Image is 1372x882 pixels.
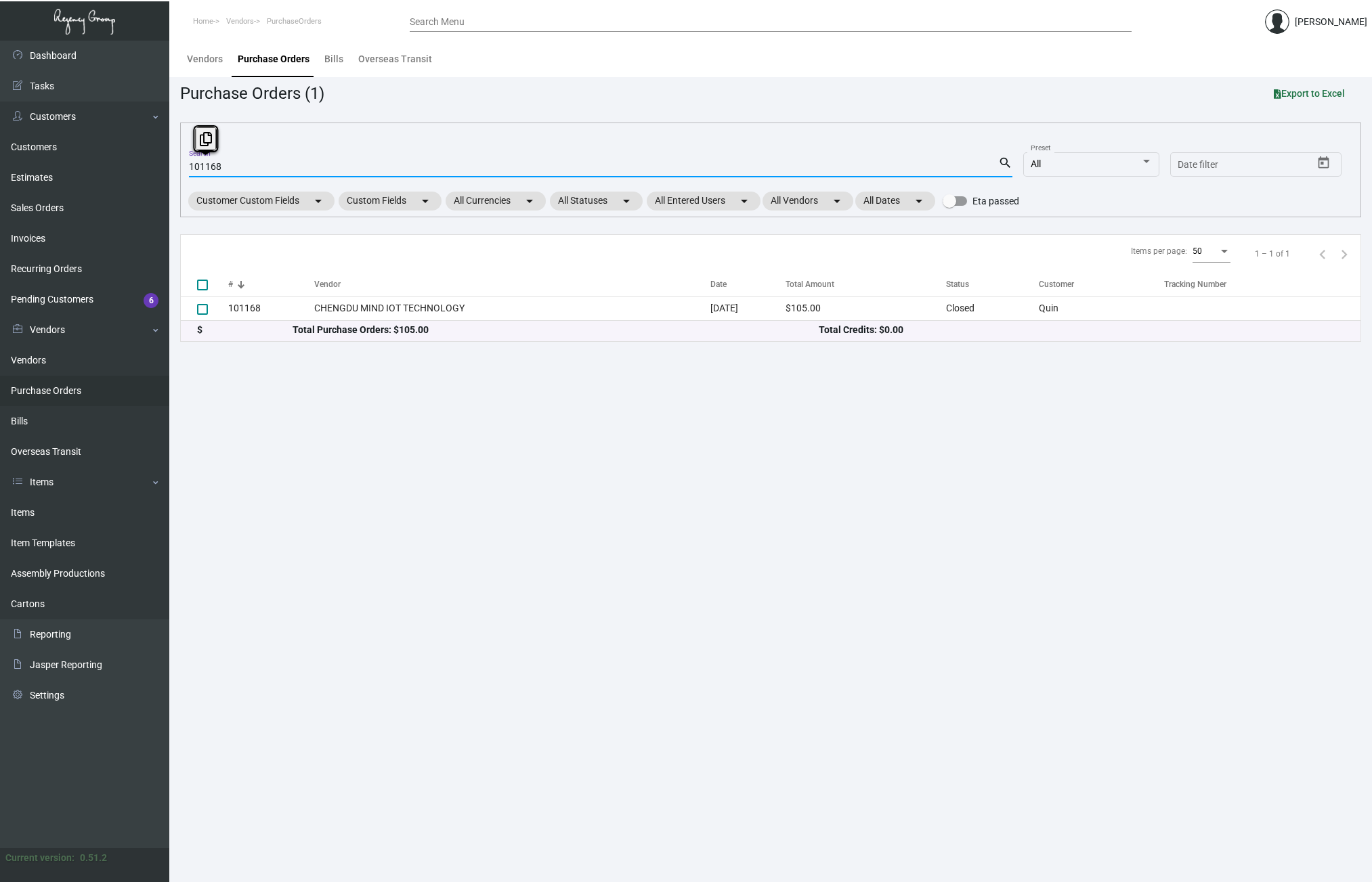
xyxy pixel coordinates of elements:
[521,193,538,209] mat-icon: arrow_drop_down
[618,193,635,209] mat-icon: arrow_drop_down
[314,296,710,320] td: CHENGDU MIND IOT TECHNOLOGY
[911,193,927,209] mat-icon: arrow_drop_down
[417,193,433,209] mat-icon: arrow_drop_down
[1193,246,1202,256] span: 50
[358,52,432,66] div: Overseas Transit
[1312,243,1333,265] button: Previous page
[1333,243,1355,265] button: Next page
[1193,247,1230,257] mat-select: Items per page:
[1164,278,1226,290] div: Tracking Number
[710,278,727,290] div: Date
[1295,15,1367,29] div: [PERSON_NAME]
[946,278,1039,290] div: Status
[819,323,1344,337] div: Total Credits: $0.00
[647,192,760,211] mat-chip: All Entered Users
[710,278,786,290] div: Date
[197,323,293,337] div: $
[1039,296,1164,320] td: Quin
[267,17,322,26] span: PurchaseOrders
[1231,160,1296,171] input: End date
[1255,248,1290,260] div: 1 – 1 of 1
[228,278,314,290] div: #
[339,192,442,211] mat-chip: Custom Fields
[180,81,324,106] div: Purchase Orders (1)
[5,851,74,865] div: Current version:
[1265,9,1289,34] img: admin@bootstrapmaster.com
[786,278,834,290] div: Total Amount
[786,278,946,290] div: Total Amount
[193,17,213,26] span: Home
[1178,160,1220,171] input: Start date
[226,17,254,26] span: Vendors
[972,193,1019,209] span: Eta passed
[710,296,786,320] td: [DATE]
[228,296,314,320] td: 101168
[786,296,946,320] td: $105.00
[946,296,1039,320] td: Closed
[1164,278,1360,290] div: Tracking Number
[946,278,969,290] div: Status
[310,193,326,209] mat-icon: arrow_drop_down
[1263,81,1356,106] button: Export to Excel
[293,323,818,337] div: Total Purchase Orders: $105.00
[188,192,335,211] mat-chip: Customer Custom Fields
[829,193,845,209] mat-icon: arrow_drop_down
[763,192,853,211] mat-chip: All Vendors
[998,155,1012,171] mat-icon: search
[238,52,309,66] div: Purchase Orders
[187,52,223,66] div: Vendors
[1274,88,1345,99] span: Export to Excel
[80,851,107,865] div: 0.51.2
[200,132,212,146] i: Copy
[228,278,233,290] div: #
[1039,278,1164,290] div: Customer
[1031,158,1041,169] span: All
[855,192,935,211] mat-chip: All Dates
[1131,245,1187,257] div: Items per page:
[324,52,343,66] div: Bills
[446,192,546,211] mat-chip: All Currencies
[1313,152,1335,174] button: Open calendar
[314,278,710,290] div: Vendor
[550,192,643,211] mat-chip: All Statuses
[1039,278,1074,290] div: Customer
[314,278,341,290] div: Vendor
[736,193,752,209] mat-icon: arrow_drop_down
